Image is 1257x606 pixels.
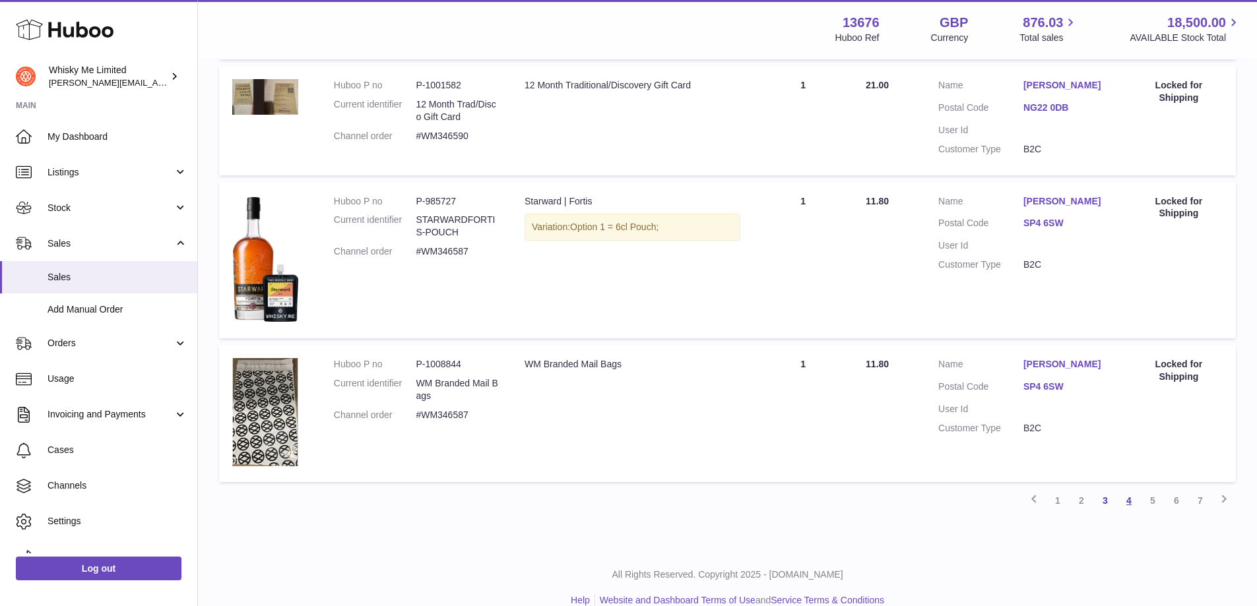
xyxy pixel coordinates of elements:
[416,358,498,371] dd: P-1008844
[525,214,740,241] div: Variation:
[416,214,498,239] dd: STARWARDFORTIS-POUCH
[938,358,1023,374] dt: Name
[866,359,889,369] span: 11.80
[938,143,1023,156] dt: Customer Type
[938,403,1023,415] dt: User Id
[866,80,889,90] span: 21.00
[16,557,181,580] a: Log out
[1023,422,1109,435] dd: B2C
[16,67,36,86] img: frances@whiskyshop.com
[334,214,416,239] dt: Current identifier
[866,196,889,206] span: 11.80
[334,79,416,92] dt: Huboo P no
[1023,380,1109,393] a: SP4 6SW
[1165,489,1188,512] a: 6
[938,422,1023,435] dt: Customer Type
[1188,489,1212,512] a: 7
[938,239,1023,252] dt: User Id
[1023,79,1109,92] a: [PERSON_NAME]
[938,124,1023,136] dt: User Id
[525,195,740,208] div: Starward | Fortis
[416,377,498,402] dd: WM Branded Mail Bags
[938,102,1023,117] dt: Postal Code
[835,32,880,44] div: Huboo Ref
[1130,14,1241,44] a: 18,500.00 AVAILABLE Stock Total
[48,408,174,421] span: Invoicing and Payments
[48,515,187,528] span: Settings
[48,337,174,349] span: Orders
[1093,489,1117,512] a: 3
[1023,14,1063,32] span: 876.03
[1023,217,1109,229] a: SP4 6SW
[938,79,1023,95] dt: Name
[232,195,298,322] img: Packcutoutfortis.png
[232,79,298,115] img: 136761726049282.png
[334,409,416,421] dt: Channel order
[1117,489,1141,512] a: 4
[48,373,187,385] span: Usage
[48,303,187,316] span: Add Manual Order
[48,551,187,563] span: Returns
[938,380,1023,396] dt: Postal Code
[1141,489,1165,512] a: 5
[938,195,1023,211] dt: Name
[1046,489,1070,512] a: 1
[334,98,416,123] dt: Current identifier
[1167,14,1226,32] span: 18,500.00
[843,14,880,32] strong: 13676
[1135,358,1223,383] div: Locked for Shipping
[334,195,416,208] dt: Huboo P no
[209,568,1246,581] p: All Rights Reserved. Copyright 2025 - [DOMAIN_NAME]
[416,98,498,123] dd: 12 Month Trad/Disco Gift Card
[771,595,884,605] a: Service Terms & Conditions
[48,166,174,179] span: Listings
[525,79,740,92] div: 12 Month Traditional/Discovery Gift Card
[754,182,853,338] td: 1
[600,595,756,605] a: Website and Dashboard Terms of Use
[754,66,853,175] td: 1
[416,130,498,142] dd: #WM346590
[1070,489,1093,512] a: 2
[1019,14,1078,44] a: 876.03 Total sales
[49,77,265,88] span: [PERSON_NAME][EMAIL_ADDRESS][DOMAIN_NAME]
[754,345,853,483] td: 1
[938,258,1023,271] dt: Customer Type
[416,409,498,421] dd: #WM346587
[334,130,416,142] dt: Channel order
[1130,32,1241,44] span: AVAILABLE Stock Total
[1023,102,1109,114] a: NG22 0DB
[334,245,416,258] dt: Channel order
[49,64,168,89] div: Whisky Me Limited
[1135,195,1223,220] div: Locked for Shipping
[48,202,174,214] span: Stock
[416,245,498,258] dd: #WM346587
[416,195,498,208] dd: P-985727
[1019,32,1078,44] span: Total sales
[232,358,298,466] img: 1725358317.png
[48,271,187,284] span: Sales
[1023,195,1109,208] a: [PERSON_NAME]
[931,32,969,44] div: Currency
[571,595,590,605] a: Help
[334,377,416,402] dt: Current identifier
[570,222,659,232] span: Option 1 = 6cl Pouch;
[938,217,1023,233] dt: Postal Code
[1135,79,1223,104] div: Locked for Shipping
[48,237,174,250] span: Sales
[525,358,740,371] div: WM Branded Mail Bags
[1023,143,1109,156] dd: B2C
[48,444,187,456] span: Cases
[48,131,187,143] span: My Dashboard
[1023,358,1109,371] a: [PERSON_NAME]
[334,358,416,371] dt: Huboo P no
[48,479,187,492] span: Channels
[1023,258,1109,271] dd: B2C
[416,79,498,92] dd: P-1001582
[940,14,968,32] strong: GBP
